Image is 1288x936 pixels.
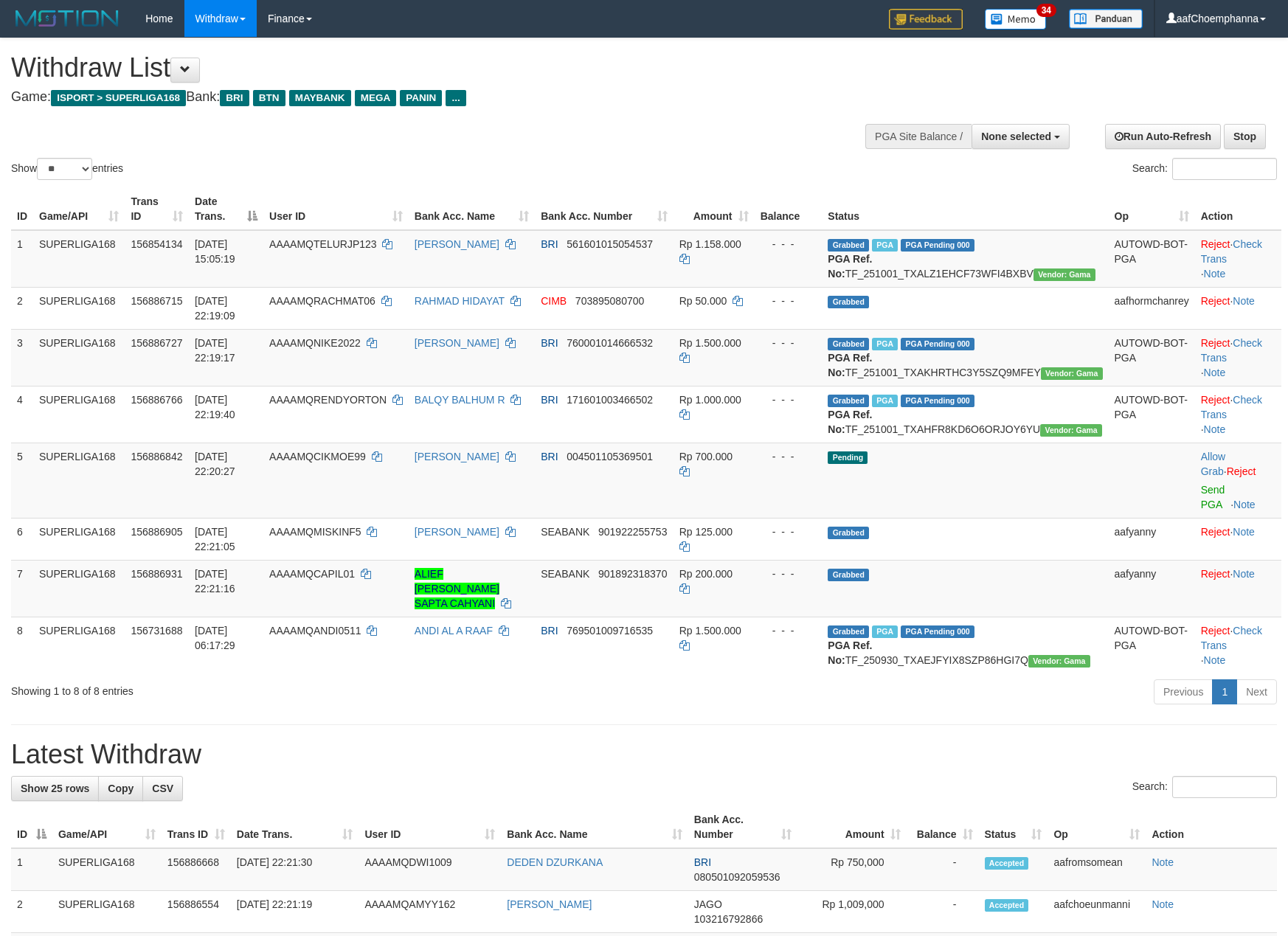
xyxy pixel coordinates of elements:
[981,131,1051,142] span: None selected
[688,806,797,848] th: Bank Acc. Number: activate to sort column ascending
[679,238,741,250] span: Rp 1.158.000
[1195,329,1281,386] td: · ·
[125,188,189,230] th: Trans ID: activate to sort column ascending
[11,518,33,560] td: 6
[1195,230,1281,288] td: · ·
[1109,386,1195,443] td: AUTOWD-BOT-PGA
[1028,655,1090,668] span: Vendor URL: https://trx31.1velocity.biz
[131,451,182,462] span: 156886842
[828,395,869,407] span: Grabbed
[33,329,125,386] td: SUPERLIGA168
[21,783,89,794] span: Show 25 rows
[889,9,963,30] img: Feedback.jpg
[761,623,817,638] div: - - -
[541,295,567,307] span: CIMB
[11,158,123,180] label: Show entries
[359,848,501,891] td: AAAAMQDWI1009
[1201,394,1230,406] a: Reject
[907,806,979,848] th: Balance: activate to sort column ascending
[1172,158,1277,180] input: Search:
[269,295,375,307] span: AAAAMQRACHMAT06
[679,568,733,580] span: Rp 200.000
[901,395,974,407] span: PGA Pending
[11,776,99,801] a: Show 25 rows
[11,848,52,891] td: 1
[575,295,644,307] span: Copy 703895080700 to clipboard
[33,386,125,443] td: SUPERLIGA168
[1201,568,1230,580] a: Reject
[567,394,653,406] span: Copy 171601003466502 to clipboard
[828,338,869,350] span: Grabbed
[541,238,558,250] span: BRI
[1201,451,1225,477] a: Allow Grab
[761,566,817,581] div: - - -
[33,617,125,673] td: SUPERLIGA168
[33,518,125,560] td: SUPERLIGA168
[11,740,1277,769] h1: Latest Withdraw
[1201,625,1230,637] a: Reject
[797,806,907,848] th: Amount: activate to sort column ascending
[901,338,974,350] span: PGA Pending
[253,90,285,106] span: BTN
[797,891,907,933] td: Rp 1,009,000
[1201,238,1262,265] a: Check Trans
[415,568,499,609] a: ALIEF [PERSON_NAME] SAPTA CAHYANI
[195,238,235,265] span: [DATE] 15:05:19
[131,568,182,580] span: 156886931
[872,625,898,638] span: Marked by aafromsomean
[131,526,182,538] span: 156886905
[1109,617,1195,673] td: AUTOWD-BOT-PGA
[1048,891,1146,933] td: aafchoeunmanni
[985,9,1047,30] img: Button%20Memo.svg
[1195,518,1281,560] td: ·
[162,848,231,891] td: 156886668
[598,526,667,538] span: Copy 901922255753 to clipboard
[415,295,505,307] a: RAHMAD HIDAYAT
[541,568,589,580] span: SEABANK
[415,526,499,538] a: [PERSON_NAME]
[761,449,817,464] div: - - -
[1195,443,1281,518] td: ·
[1195,188,1281,230] th: Action
[828,639,872,666] b: PGA Ref. No:
[131,295,182,307] span: 156886715
[269,394,387,406] span: AAAAMQRENDYORTON
[152,783,173,794] span: CSV
[415,337,499,349] a: [PERSON_NAME]
[269,625,361,637] span: AAAAMQANDI0511
[11,287,33,329] td: 2
[567,238,653,250] span: Copy 561601015054537 to clipboard
[1146,806,1277,848] th: Action
[11,560,33,617] td: 7
[1152,856,1174,868] a: Note
[872,239,898,252] span: Marked by aafsengchandara
[1195,386,1281,443] td: · ·
[541,625,558,637] span: BRI
[11,53,844,83] h1: Withdraw List
[33,287,125,329] td: SUPERLIGA168
[567,451,653,462] span: Copy 004501105369501 to clipboard
[1154,679,1213,704] a: Previous
[1233,568,1255,580] a: Note
[761,294,817,308] div: - - -
[11,443,33,518] td: 5
[415,238,499,250] a: [PERSON_NAME]
[1172,776,1277,798] input: Search:
[985,857,1029,870] span: Accepted
[11,188,33,230] th: ID
[828,569,869,581] span: Grabbed
[11,617,33,673] td: 8
[694,856,711,868] span: BRI
[220,90,249,106] span: BRI
[1201,337,1262,364] a: Check Trans
[535,188,673,230] th: Bank Acc. Number: activate to sort column ascending
[195,394,235,420] span: [DATE] 22:19:40
[598,568,667,580] span: Copy 901892318370 to clipboard
[51,90,186,106] span: ISPORT > SUPERLIGA168
[674,188,755,230] th: Amount: activate to sort column ascending
[98,776,143,801] a: Copy
[755,188,823,230] th: Balance
[52,891,162,933] td: SUPERLIGA168
[11,230,33,288] td: 1
[1195,617,1281,673] td: · ·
